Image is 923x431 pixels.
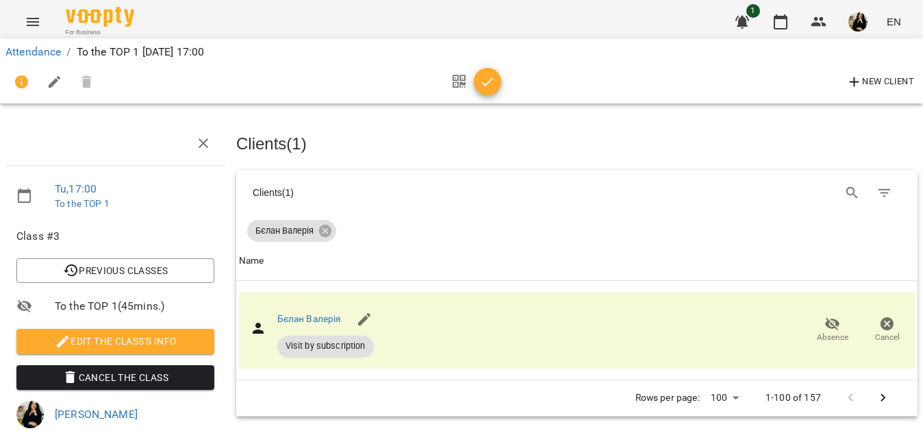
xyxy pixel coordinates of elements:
[843,71,918,93] button: New Client
[16,401,44,428] img: 5a716dbadec203ee96fd677978d7687f.jpg
[887,14,901,29] span: EN
[66,28,134,37] span: For Business
[239,253,264,269] div: Sort
[805,311,860,349] button: Absence
[16,365,214,390] button: Cancel the class
[881,9,907,34] button: EN
[247,220,336,242] div: Бєлан Валерія
[766,391,821,405] p: 1-100 of 157
[66,7,134,27] img: Voopty Logo
[836,177,869,210] button: Search
[27,369,203,386] span: Cancel the class
[635,391,700,405] p: Rows per page:
[277,313,342,324] a: Бєлан Валерія
[66,44,71,60] li: /
[16,5,49,38] button: Menu
[705,388,744,408] div: 100
[55,198,110,209] a: To the TOP 1
[5,44,918,60] nav: breadcrumb
[817,332,848,343] span: Absence
[77,44,205,60] p: To the TOP 1 [DATE] 17:00
[868,177,901,210] button: Filter
[16,329,214,354] button: Edit the class's Info
[16,258,214,283] button: Previous Classes
[55,182,97,195] a: Tu , 17:00
[236,135,918,153] h3: Clients ( 1 )
[239,253,915,269] span: Name
[236,171,918,214] div: Table Toolbar
[55,408,138,421] a: [PERSON_NAME]
[867,382,900,415] button: Next Page
[846,74,914,90] span: New Client
[247,225,322,237] span: Бєлан Валерія
[860,311,915,349] button: Cancel
[746,4,760,18] span: 1
[55,298,214,315] span: To the TOP 1 ( 45 mins. )
[27,333,203,349] span: Edit the class's Info
[848,12,868,32] img: 5a716dbadec203ee96fd677978d7687f.jpg
[16,228,214,245] span: Class #3
[277,340,374,352] span: Visit by subscription
[875,332,900,343] span: Cancel
[239,253,264,269] div: Name
[253,186,565,199] div: Clients ( 1 )
[27,262,203,279] span: Previous Classes
[5,45,61,58] a: Attendance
